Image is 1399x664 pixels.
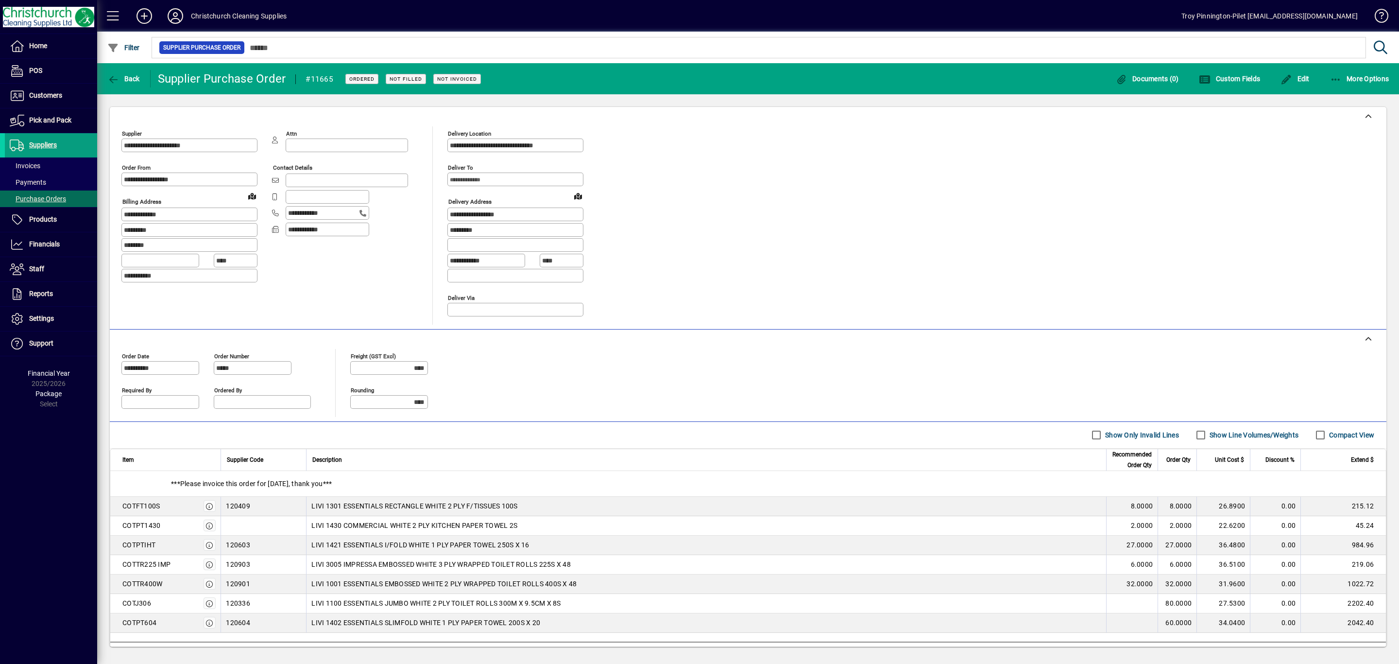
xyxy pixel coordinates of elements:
[1367,2,1387,34] a: Knowledge Base
[122,618,156,628] div: COTPT604
[5,257,97,281] a: Staff
[214,386,242,393] mat-label: Ordered by
[570,188,586,204] a: View on map
[1106,555,1158,575] td: 6.0000
[1196,575,1250,594] td: 31.9600
[221,536,306,555] td: 120603
[5,108,97,133] a: Pick and Pack
[29,67,42,74] span: POS
[1250,516,1300,536] td: 0.00
[191,8,287,24] div: Christchurch Cleaning Supplies
[1250,555,1300,575] td: 0.00
[311,559,571,569] span: LIVI 3005 IMPRESSA EMBOSSED WHITE 3 PLY WRAPPED TOILET ROLLS 225S X 48
[214,352,249,359] mat-label: Order number
[311,521,517,530] span: LIVI 1430 COMMERCIAL WHITE 2 PLY KITCHEN PAPER TOWEL 2S
[1328,70,1392,87] button: More Options
[122,540,155,550] div: COTPTIHT
[29,42,47,50] span: Home
[1300,555,1386,575] td: 219.06
[29,339,53,347] span: Support
[1300,594,1386,613] td: 2202.40
[107,44,140,52] span: Filter
[107,75,140,83] span: Back
[227,454,263,465] span: Supplier Code
[5,282,97,306] a: Reports
[29,290,53,297] span: Reports
[286,130,297,137] mat-label: Attn
[1103,430,1179,440] label: Show Only Invalid Lines
[1330,75,1389,83] span: More Options
[1158,536,1196,555] td: 27.0000
[221,613,306,633] td: 120604
[448,130,491,137] mat-label: Delivery Location
[29,91,62,99] span: Customers
[122,579,162,589] div: COTTR400W
[1300,575,1386,594] td: 1022.72
[1265,454,1295,465] span: Discount %
[1300,497,1386,516] td: 215.12
[1300,613,1386,633] td: 2042.40
[163,43,240,52] span: Supplier Purchase Order
[10,178,46,186] span: Payments
[1215,454,1244,465] span: Unit Cost $
[1112,449,1152,471] span: Recommended Order Qty
[35,390,62,398] span: Package
[29,141,57,149] span: Suppliers
[29,265,44,273] span: Staff
[158,71,286,87] div: Supplier Purchase Order
[390,76,422,82] span: Not Filled
[1196,613,1250,633] td: 34.0400
[1106,575,1158,594] td: 32.0000
[5,157,97,174] a: Invoices
[1106,536,1158,555] td: 27.0000
[5,59,97,83] a: POS
[5,191,97,207] a: Purchase Orders
[1158,497,1196,516] td: 8.0000
[1116,75,1179,83] span: Documents (0)
[221,594,306,613] td: 120336
[1327,430,1374,440] label: Compact View
[1250,575,1300,594] td: 0.00
[1351,454,1374,465] span: Extend $
[311,598,561,608] span: LIVI 1100 ESSENTIALS JUMBO WHITE 2 PLY TOILET ROLLS 300M X 9.5CM X 8S
[1181,8,1358,24] div: Troy Pinnington-Pilet [EMAIL_ADDRESS][DOMAIN_NAME]
[29,240,60,248] span: Financials
[1250,594,1300,613] td: 0.00
[351,352,396,359] mat-label: Freight (GST excl)
[122,164,151,171] mat-label: Order from
[1158,594,1196,613] td: 80.0000
[1250,497,1300,516] td: 0.00
[1300,516,1386,536] td: 45.24
[1196,516,1250,536] td: 22.6200
[160,7,191,25] button: Profile
[1300,536,1386,555] td: 984.96
[122,386,152,393] mat-label: Required by
[311,501,517,511] span: LIVI 1301 ESSENTIALS RECTANGLE WHITE 2 PLY F/TISSUES 100S
[5,174,97,191] a: Payments
[244,188,260,204] a: View on map
[1196,70,1263,87] button: Custom Fields
[10,195,66,203] span: Purchase Orders
[311,579,577,589] span: LIVI 1001 ESSENTIALS EMBOSSED WHITE 2 PLY WRAPPED TOILET ROLLS 400S X 48
[1106,516,1158,536] td: 2.0000
[1196,594,1250,613] td: 27.5300
[122,559,171,569] div: COTTR225 IMP
[1158,613,1196,633] td: 60.0000
[29,215,57,223] span: Products
[1278,70,1312,87] button: Edit
[311,618,540,628] span: LIVI 1402 ESSENTIALS SLIMFOLD WHITE 1 PLY PAPER TOWEL 200S X 20
[122,521,160,530] div: COTPT1430
[122,598,151,608] div: COTJ306
[10,162,40,170] span: Invoices
[306,71,333,87] div: #11665
[5,307,97,331] a: Settings
[351,386,374,393] mat-label: Rounding
[221,575,306,594] td: 120901
[5,34,97,58] a: Home
[29,315,54,322] span: Settings
[1250,536,1300,555] td: 0.00
[105,39,142,56] button: Filter
[1196,497,1250,516] td: 26.8900
[221,497,306,516] td: 120409
[5,232,97,257] a: Financials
